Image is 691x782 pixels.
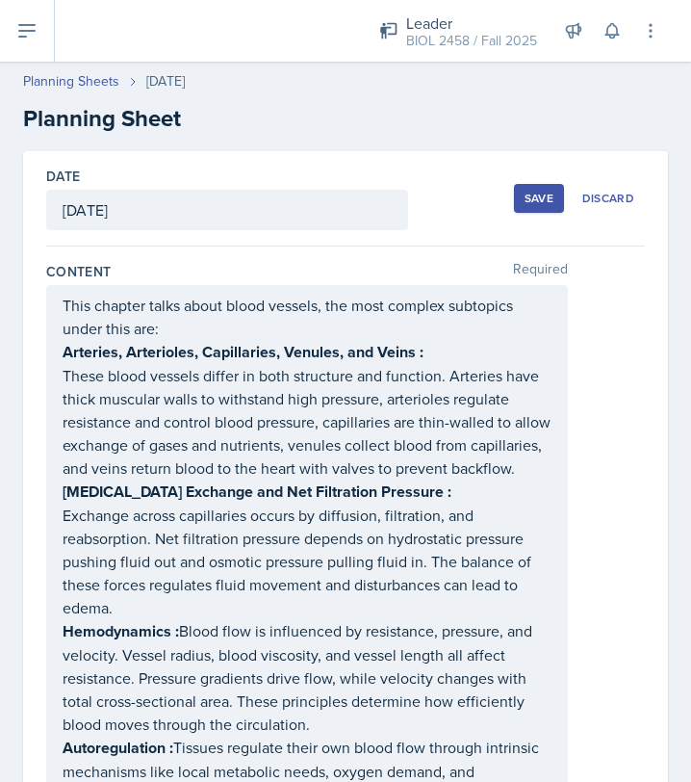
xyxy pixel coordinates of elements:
[63,481,444,503] strong: [MEDICAL_DATA] Exchange and Net Filtration Pressure
[406,12,537,35] div: Leader
[448,481,451,503] strong: :
[63,620,171,642] strong: Hemodynamics
[46,262,111,281] label: Content
[46,167,80,186] label: Date
[514,184,564,213] button: Save
[525,191,553,206] div: Save
[63,294,551,340] p: This chapter talks about blood vessels, the most complex subtopics under this are:
[23,71,119,91] a: Planning Sheets
[175,620,179,642] strong: :
[572,184,645,213] button: Discard
[406,31,537,51] div: BIOL 2458 / Fall 2025
[63,619,551,736] p: Blood flow is influenced by resistance, pressure, and velocity. Vessel radius, blood viscosity, a...
[63,504,551,619] p: Exchange across capillaries occurs by diffusion, filtration, and reabsorption. Net filtration pre...
[63,737,166,759] strong: Autoregulation
[513,262,568,281] span: Required
[169,737,173,759] strong: :
[146,71,185,91] div: [DATE]
[420,341,423,363] strong: :
[63,364,551,480] p: These blood vessels differ in both structure and function. Arteries have thick muscular walls to ...
[63,341,416,363] strong: Arteries, Arterioles, Capillaries, Venules, and Veins
[23,101,668,136] h2: Planning Sheet
[582,191,634,206] div: Discard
